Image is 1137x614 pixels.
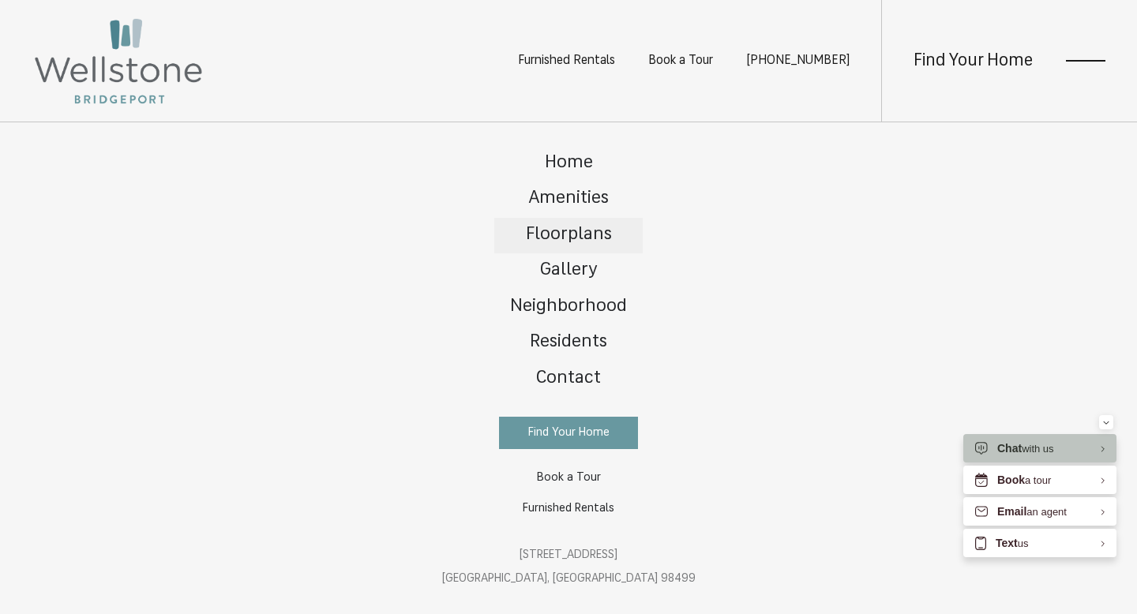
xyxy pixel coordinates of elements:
[494,361,643,398] a: Go to Contact
[494,182,643,218] a: Go to Amenities
[442,130,696,607] div: Main
[648,54,713,67] a: Book a Tour
[499,417,638,449] a: Find Your Home
[536,369,601,387] span: Contact
[537,472,601,484] span: Book a Tour
[510,298,627,316] span: Neighborhood
[545,154,593,172] span: Home
[499,462,638,493] a: Book a Tour
[494,146,643,182] a: Go to Home
[746,54,850,67] a: Call us at (253) 400-3144
[494,325,643,361] a: Go to Residents
[32,16,205,107] img: Wellstone
[526,226,612,244] span: Floorplans
[494,253,643,290] a: Go to Gallery
[523,503,614,515] span: Furnished Rentals
[442,549,696,585] a: Get Directions to 12535 Bridgeport Way SW Lakewood, WA 98499
[528,427,610,439] span: Find Your Home
[494,218,643,254] a: Go to Floorplans
[494,290,643,326] a: Go to Neighborhood
[530,333,607,351] span: Residents
[746,54,850,67] span: [PHONE_NUMBER]
[540,261,598,279] span: Gallery
[518,54,615,67] a: Furnished Rentals
[914,52,1033,70] a: Find Your Home
[499,493,638,524] a: Furnished Rentals (opens in a new tab)
[1066,54,1105,68] button: Open Menu
[528,189,609,208] span: Amenities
